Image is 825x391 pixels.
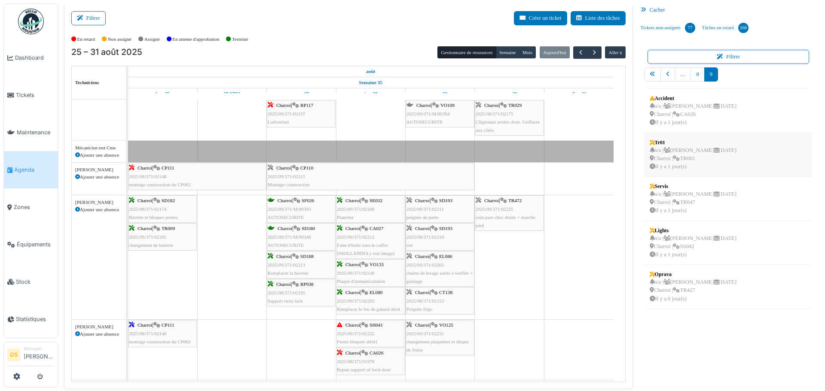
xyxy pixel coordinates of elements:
span: Fuite d'huile sous le coffre DHOLLANDIA ( voir image) [337,242,395,256]
span: Montage construction [268,182,310,187]
div: [PERSON_NAME] [75,199,123,206]
div: n/a | [PERSON_NAME] [DATE] Charroi | SS042 Il y a 1 jour(s) [650,234,736,259]
span: Remplacer le feu de gabarit droit [337,306,400,312]
div: Servis [650,182,736,190]
span: Charroi [276,165,291,170]
div: [PERSON_NAME] [75,323,123,330]
span: 2025/09/371/02225 [476,206,513,212]
label: En retard [77,36,95,43]
span: VO125 [439,322,453,327]
span: Remplacer la bavette [268,270,308,276]
a: … [675,67,691,82]
div: Cacher [637,4,820,16]
span: Charroi [137,322,152,327]
span: montage construction du CP062 [129,339,191,344]
span: 2025/08/371/02148 [129,331,167,336]
span: 2025/08/371/02148 [129,174,167,179]
button: Filtrer [71,11,106,25]
label: En attente d'approbation [172,36,219,43]
span: SD193 [439,226,452,231]
div: Ajouter une absence [75,206,123,213]
h2: 25 – 31 août 2025 [71,47,142,58]
span: Vacances [128,142,154,149]
span: SE032 [370,198,382,203]
span: 2025/08/371/02175 [476,111,513,116]
span: Techniciens [75,80,99,85]
span: coin pare choc droite + marche pied [476,215,535,228]
span: Charroi [484,198,499,203]
div: | [337,288,404,313]
span: SH041 [370,322,383,327]
a: Stock [4,263,58,300]
a: Accidentn/a |[PERSON_NAME][DATE] Charroi |CA026Il y a 1 jour(s) [648,92,739,129]
span: Charroi [415,290,430,295]
span: Charroi [345,262,360,267]
div: | [129,164,266,189]
div: Ajouter une absence [75,152,123,159]
label: Non assigné [108,36,131,43]
a: 28 août 2025 [362,88,380,99]
a: Servisn/a |[PERSON_NAME][DATE] Charroi |TR047Il y a 1 jour(s) [648,180,739,217]
span: AUTOSECURITE [268,215,304,220]
span: 2025/09/371/02208 [337,206,375,212]
button: Liste des tâches [571,11,626,25]
span: CA027 [370,226,383,231]
span: 2025/09/371/02211 [406,206,444,212]
span: SD188 [300,254,314,259]
div: [PERSON_NAME] [75,166,123,173]
button: Aujourd'hui [540,46,570,58]
span: Charroi [276,254,291,259]
div: Manager [24,346,55,352]
div: | [406,252,474,285]
span: 2025/09/371/02205 [406,262,444,267]
span: 2025/09/371/02222 [337,331,375,336]
img: Badge_color-CXgf-gQk.svg [18,9,44,34]
span: Charroi [137,198,152,203]
span: 2025/09/371/02231 [406,331,444,336]
span: Maintenance [17,128,55,136]
a: Dashboard [4,39,58,76]
a: GS Manager[PERSON_NAME] [7,346,55,366]
button: Créer un ticket [514,11,567,25]
span: Charroi [276,282,291,287]
div: n/a | [PERSON_NAME] [DATE] Charroi | TR427 Il y a 0 jour(s) [650,278,736,303]
button: Aller à [605,46,625,58]
div: Lights [650,227,736,234]
div: Tr01 [650,139,736,146]
a: 30 août 2025 [500,88,519,99]
a: Opravan/a |[PERSON_NAME][DATE] Charroi |TR427Il y a 0 jour(s) [648,268,739,305]
span: Charroi [484,103,499,108]
a: Tickets [4,76,58,114]
div: | [406,197,474,221]
span: 2025/08/371/02153 [406,298,444,303]
span: Charroi [278,198,292,203]
span: poignée de porte [406,215,439,220]
div: | [406,224,474,249]
div: 77 [685,23,695,33]
span: 2025/09/371/02197 [268,111,306,116]
span: chaine de levage sortie à verifier + graisage [406,270,473,284]
li: GS [7,349,20,361]
span: Charroi [278,226,292,231]
span: SD193 [439,198,452,203]
span: Plancher [337,215,354,220]
span: toit [406,242,413,248]
a: Tickets non-assignés [637,16,699,39]
div: | [268,101,335,126]
span: SD180 [302,226,315,231]
span: Charroi [345,350,360,355]
div: | [337,261,404,285]
span: 2025/09/371/02215 [268,174,306,179]
span: TR009 [162,226,175,231]
div: | [406,321,474,354]
span: SF026 [302,198,314,203]
span: 2025/09/371/02212 [337,234,375,239]
button: Semaine [496,46,519,58]
div: | [476,197,543,230]
span: EL086 [439,254,452,259]
span: AUTOSECURITE [406,119,443,124]
button: Suivant [587,46,602,59]
button: Filtrer [648,50,810,64]
div: | [337,224,404,258]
